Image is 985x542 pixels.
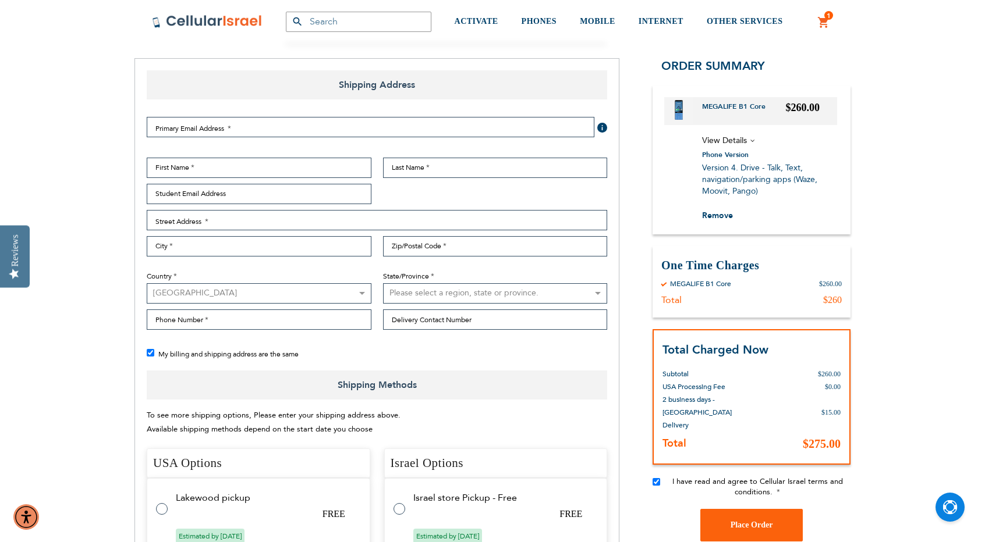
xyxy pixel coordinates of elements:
img: MEGALIFE B1 Core [675,100,683,120]
span: MOBILE [580,17,615,26]
span: 1 [827,11,831,20]
dt: Phone Version [702,149,749,160]
span: $0.00 [825,383,841,391]
span: USA Processing Fee [662,382,725,391]
div: $260 [823,294,842,306]
strong: Total [662,436,686,451]
img: Cellular Israel Logo [152,15,263,28]
span: To see more shipping options, Please enter your shipping address above. Available shipping method... [147,410,401,435]
span: $275.00 [803,437,841,450]
td: Lakewood pickup [176,493,356,503]
span: $260.00 [786,102,820,113]
dd: Version 4. Drive - Talk, Text, navigation/parking apps (Waze, Moovit, Pango) [702,162,837,197]
span: Shipping Address [147,70,607,99]
div: Accessibility Menu [13,504,39,530]
div: Total [661,294,682,306]
span: INTERNET [639,17,683,26]
span: ACTIVATE [455,17,498,26]
span: Shipping Methods [147,370,607,400]
th: Subtotal [662,359,753,380]
button: Place Order [700,509,803,541]
strong: Total Charged Now [662,342,768,358]
span: $260.00 [818,370,841,378]
h3: One Time Charges [661,258,842,273]
input: Search [286,12,431,32]
a: 1 [817,16,830,30]
h4: USA Options [147,448,370,479]
span: 2 business days - [GEOGRAPHIC_DATA] Delivery [662,395,732,430]
span: My billing and shipping address are the same [158,350,299,359]
span: FREE [559,509,582,519]
span: View Details [702,135,747,146]
div: MEGALIFE B1 Core [670,279,731,288]
span: I have read and agree to Cellular Israel terms and conditions. [672,476,843,497]
span: FREE [323,509,345,519]
span: Order Summary [661,58,765,74]
a: MEGALIFE B1 Core [702,102,774,120]
div: Reviews [10,234,20,266]
div: $260.00 [819,279,842,288]
span: OTHER SERVICES [707,17,783,26]
span: PHONES [522,17,557,26]
span: $15.00 [821,408,841,416]
td: Israel store Pickup - Free [413,493,593,503]
span: Place Order [731,520,773,529]
span: Remove [702,210,733,221]
h4: Israel Options [384,448,608,479]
